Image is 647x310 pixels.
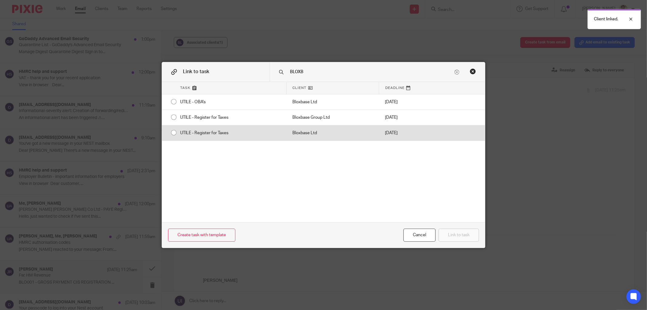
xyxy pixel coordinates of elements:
[83,26,200,31] p: /
[108,27,131,31] span: 07729 910503
[439,229,479,242] button: Link to task
[286,94,379,110] div: Mark as done
[293,85,307,90] span: Client
[75,35,79,39] img: emailAddress
[167,75,174,82] img: instagram
[168,229,235,242] a: Create task with template
[379,110,432,125] div: [DATE]
[183,69,209,74] span: Link to task
[83,34,175,38] a: [PERSON_NAME][EMAIL_ADDRESS][DOMAIN_NAME]
[83,49,120,53] span: [STREET_ADDRESS]
[379,94,432,110] div: [DATE]
[286,125,379,141] div: Mark as done
[75,28,79,32] img: mobilePhone
[286,110,379,125] div: Mark as done
[83,41,122,46] a: [URL][DOMAIN_NAME]
[174,94,286,110] div: UTILE - OBA's
[594,16,618,22] p: Client linked.
[180,85,190,90] span: Task
[174,110,286,125] div: UTILE - Register for Taxes
[174,125,286,141] div: UTILE - Register for Taxes
[385,85,405,90] span: Deadline
[403,229,436,242] div: Close this dialog window
[379,125,432,141] div: [DATE]
[470,68,476,74] div: Close this dialog window
[289,69,453,75] input: Search task name or client...
[75,50,79,54] img: address
[83,27,107,31] span: 01789 334900
[75,43,79,47] img: website
[149,75,156,82] img: facebook
[158,75,165,82] img: linkedin
[46,31,58,36] span: ACCA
